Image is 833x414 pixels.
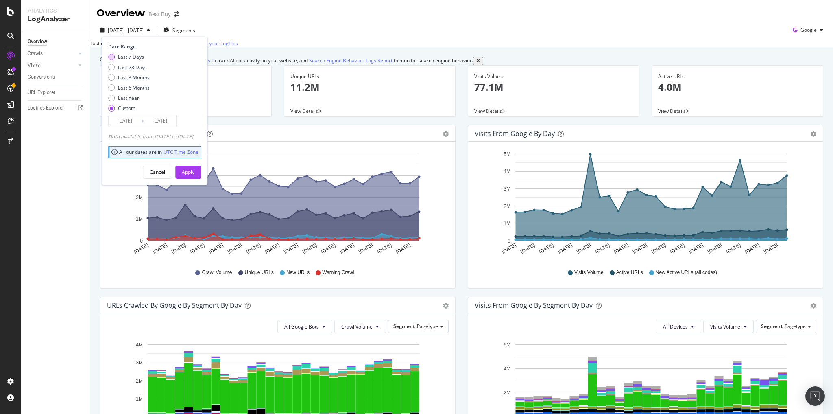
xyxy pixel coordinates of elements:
[508,238,510,244] text: 0
[245,269,274,276] span: Unique URLs
[136,378,143,384] text: 2M
[118,53,144,60] div: Last 7 Days
[632,242,648,255] text: [DATE]
[538,242,554,255] text: [DATE]
[118,84,150,91] div: Last 6 Months
[28,49,43,58] div: Crawls
[650,242,667,255] text: [DATE]
[574,269,604,276] span: Visits Volume
[504,390,510,396] text: 2M
[763,242,779,255] text: [DATE]
[811,131,816,137] div: gear
[557,242,573,255] text: [DATE]
[613,242,629,255] text: [DATE]
[656,269,717,276] span: New Active URLs (all codes)
[144,115,176,127] input: End Date
[148,10,171,18] div: Best Buy
[376,242,393,255] text: [DATE]
[320,242,336,255] text: [DATE]
[688,242,704,255] text: [DATE]
[811,303,816,309] div: gear
[501,242,517,255] text: [DATE]
[475,129,555,138] div: Visits from Google by day
[140,238,143,244] text: 0
[136,360,143,366] text: 3M
[576,242,592,255] text: [DATE]
[358,242,374,255] text: [DATE]
[164,149,198,156] a: UTC Time Zone
[264,242,280,255] text: [DATE]
[108,64,150,71] div: Last 28 Days
[707,242,723,255] text: [DATE]
[785,323,806,330] span: Pagetype
[504,342,510,348] text: 6M
[395,242,411,255] text: [DATE]
[227,242,243,255] text: [DATE]
[160,24,198,37] button: Segments
[290,107,318,114] span: View Details
[473,57,483,65] button: close banner
[28,37,47,46] div: Overview
[28,61,40,70] div: Visits
[28,15,83,24] div: LogAnalyzer
[309,57,393,64] a: Search Engine Behavior: Logs Report
[28,7,83,15] div: Analytics
[108,74,150,81] div: Last 3 Months
[341,323,373,330] span: Crawl Volume
[519,242,536,255] text: [DATE]
[28,88,84,97] a: URL Explorer
[105,57,473,65] div: We introduced 2 new report templates: to track AI bot activity on your website, and to monitor se...
[28,73,55,81] div: Conversions
[658,80,817,94] p: 4.0M
[108,84,150,91] div: Last 6 Months
[107,148,447,261] svg: A chart.
[710,323,740,330] span: Visits Volume
[108,105,150,112] div: Custom
[118,64,147,71] div: Last 28 Days
[393,323,415,330] span: Segment
[136,217,143,222] text: 1M
[174,11,179,17] div: arrow-right-arrow-left
[189,242,205,255] text: [DATE]
[152,242,168,255] text: [DATE]
[789,24,826,37] button: Google
[108,27,144,34] span: [DATE] - [DATE]
[417,323,438,330] span: Pagetype
[474,73,633,80] div: Visits Volume
[443,303,449,309] div: gear
[284,323,319,330] span: All Google Bots
[504,186,510,192] text: 3M
[669,242,685,255] text: [DATE]
[504,204,510,209] text: 2M
[283,242,299,255] text: [DATE]
[475,148,814,261] div: A chart.
[194,40,238,47] a: Check your Logfiles
[663,323,688,330] span: All Devices
[202,269,232,276] span: Crawl Volume
[118,105,135,112] div: Custom
[504,366,510,372] text: 4M
[703,320,754,333] button: Visits Volume
[143,166,172,179] button: Cancel
[761,323,783,330] span: Segment
[504,221,510,226] text: 1M
[301,242,318,255] text: [DATE]
[100,57,823,65] div: info banner
[108,133,121,140] span: Data
[170,242,187,255] text: [DATE]
[594,242,611,255] text: [DATE]
[805,386,825,406] div: Open Intercom Messenger
[108,43,199,50] div: Date Range
[475,301,593,309] div: Visits from Google By Segment By Day
[339,242,355,255] text: [DATE]
[150,169,165,175] div: Cancel
[658,73,817,80] div: Active URLs
[474,107,502,114] span: View Details
[97,7,145,20] div: Overview
[28,104,64,112] div: Logfiles Explorer
[136,342,143,348] text: 4M
[443,131,449,137] div: gear
[800,26,817,33] span: Google
[656,320,701,333] button: All Devices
